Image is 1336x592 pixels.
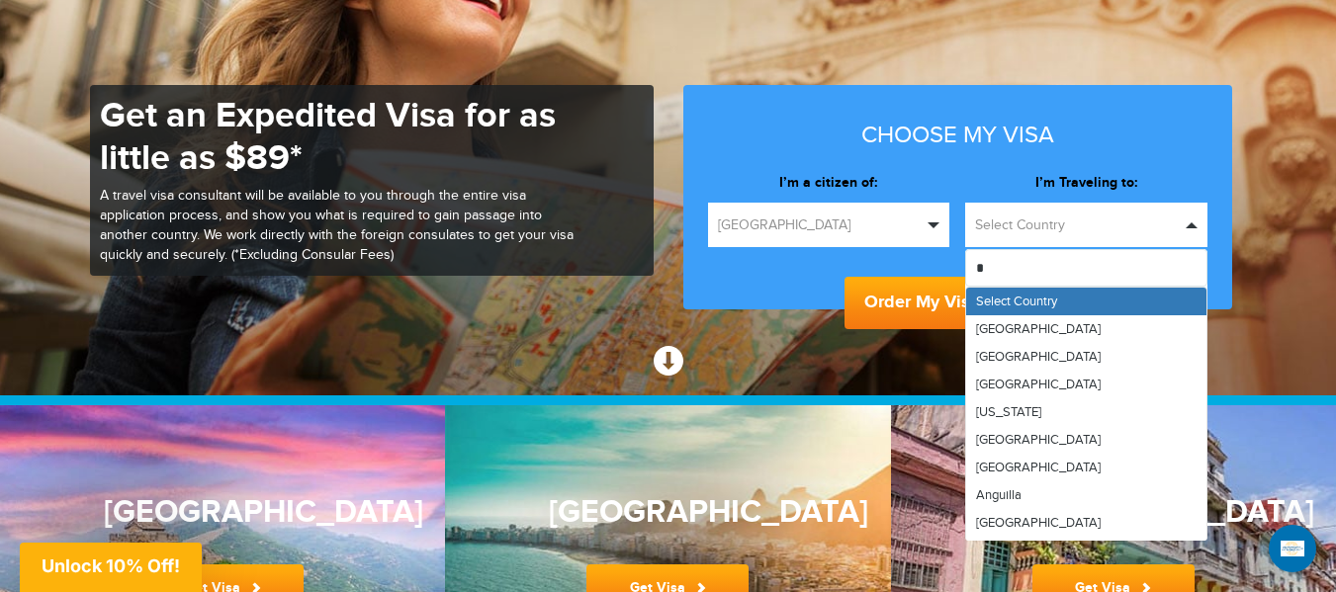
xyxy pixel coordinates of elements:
[100,187,575,266] p: A travel visa consultant will be available to you through the entire visa application process, an...
[976,349,1101,365] span: [GEOGRAPHIC_DATA]
[845,277,1070,329] button: Order My Visa Now!
[708,123,1207,148] h3: Choose my visa
[549,495,786,530] h3: [GEOGRAPHIC_DATA]
[976,404,1041,420] span: [US_STATE]
[975,215,1180,235] span: Select Country
[976,460,1101,475] span: [GEOGRAPHIC_DATA]
[976,487,1022,503] span: Anguilla
[995,495,1232,530] h3: [GEOGRAPHIC_DATA]
[976,377,1101,392] span: [GEOGRAPHIC_DATA]
[965,173,1207,193] label: I’m Traveling to:
[20,543,202,592] div: Unlock 10% Off!
[708,173,950,193] label: I’m a citizen of:
[42,555,180,576] span: Unlock 10% Off!
[718,215,923,235] span: [GEOGRAPHIC_DATA]
[976,321,1101,337] span: [GEOGRAPHIC_DATA]
[100,95,575,180] h1: Get an Expedited Visa for as little as $89*
[976,294,1057,309] span: Select Country
[1269,525,1316,572] div: Open Intercom Messenger
[976,432,1101,448] span: [GEOGRAPHIC_DATA]
[976,515,1101,531] span: [GEOGRAPHIC_DATA]
[965,203,1207,247] button: Select Country
[104,495,341,530] h3: [GEOGRAPHIC_DATA]
[708,203,950,247] button: [GEOGRAPHIC_DATA]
